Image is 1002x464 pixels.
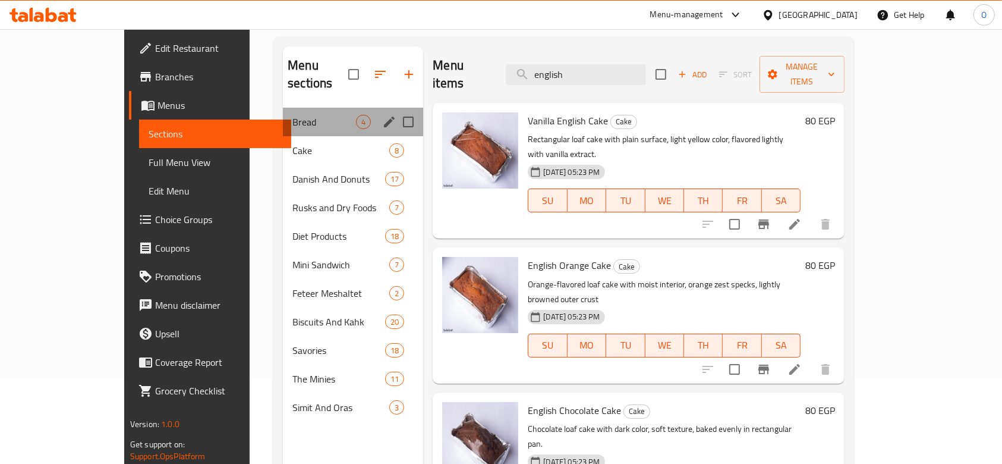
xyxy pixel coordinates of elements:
[292,200,389,215] span: Rusks and Dry Foods
[386,345,404,356] span: 18
[689,192,718,209] span: TH
[528,334,567,358] button: SU
[161,416,179,432] span: 1.0.0
[155,298,282,312] span: Menu disclaimer
[283,193,423,222] div: Rusks and Dry Foods7
[533,192,562,209] span: SU
[157,98,282,112] span: Menus
[528,132,801,162] p: Rectangular loaf cake with plain surface, light yellow color, flavored lightly with vanilla extract.
[645,334,684,358] button: WE
[779,8,858,21] div: [GEOGRAPHIC_DATA]
[283,165,423,193] div: Danish And Donuts17
[711,65,760,84] span: Select section first
[129,62,292,91] a: Branches
[614,260,639,274] span: Cake
[722,212,747,237] span: Select to update
[129,262,292,291] a: Promotions
[292,286,389,300] span: Feteer Meshaltet
[787,362,802,377] a: Edit menu item
[283,279,423,308] div: Feteer Meshaltet2
[129,319,292,348] a: Upsell
[727,192,757,209] span: FR
[283,222,423,250] div: Diet Products18
[572,192,601,209] span: MO
[155,41,282,55] span: Edit Restaurant
[139,148,292,177] a: Full Menu View
[385,229,404,243] div: items
[386,231,404,242] span: 18
[528,277,801,307] p: Orange-flavored loaf cake with moist interior, orange zest specks, lightly browned outer crust
[130,437,185,452] span: Get support on:
[292,343,385,358] span: Savories
[149,184,282,198] span: Edit Menu
[787,217,802,231] a: Edit menu item
[292,172,385,186] span: Danish And Donuts
[650,192,679,209] span: WE
[357,117,370,128] span: 4
[155,327,282,341] span: Upsell
[292,400,389,415] div: Simit And Oras
[155,212,282,227] span: Choice Groups
[650,8,723,22] div: Menu-management
[805,402,835,419] h6: 80 EGP
[385,172,404,186] div: items
[155,355,282,369] span: Coverage Report
[676,68,708,81] span: Add
[762,189,801,212] button: SA
[433,57,491,92] h2: Menu items
[572,337,601,354] span: MO
[155,384,282,398] span: Grocery Checklist
[139,177,292,205] a: Edit Menu
[389,143,404,158] div: items
[981,8,987,21] span: O
[292,372,385,386] div: The Minies
[606,189,645,212] button: TU
[506,64,646,85] input: search
[366,60,395,89] span: Sort sections
[283,250,423,279] div: Mini Sandwich7
[288,57,348,92] h2: Menu sections
[650,337,679,354] span: WE
[528,189,567,212] button: SU
[292,115,356,129] span: Bread
[389,258,404,272] div: items
[149,127,282,141] span: Sections
[442,112,518,189] img: Vanilla English Cake
[283,308,423,336] div: Biscuits And Kahk20
[722,357,747,382] span: Select to update
[533,337,562,354] span: SU
[292,229,385,243] span: Diet Products
[673,65,711,84] button: Add
[760,56,845,93] button: Manage items
[292,258,389,272] span: Mini Sandwich
[129,291,292,319] a: Menu disclaimer
[283,336,423,365] div: Savories18
[129,348,292,377] a: Coverage Report
[356,115,371,129] div: items
[684,334,723,358] button: TH
[386,174,404,185] span: 17
[538,311,604,322] span: [DATE] 05:23 PM
[390,402,404,413] span: 3
[528,402,621,419] span: English Chocolate Cake
[684,189,723,212] button: TH
[149,155,282,170] span: Full Menu View
[648,62,673,87] span: Select section
[385,372,404,386] div: items
[749,355,778,384] button: Branch-specific-item
[762,334,801,358] button: SA
[129,91,292,120] a: Menus
[389,400,404,415] div: items
[283,393,423,422] div: Simit And Oras3
[283,365,423,393] div: The Minies11
[129,34,292,62] a: Edit Restaurant
[341,62,366,87] span: Select all sections
[689,337,718,354] span: TH
[723,189,761,212] button: FR
[611,337,640,354] span: TU
[528,112,608,130] span: Vanilla English Cake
